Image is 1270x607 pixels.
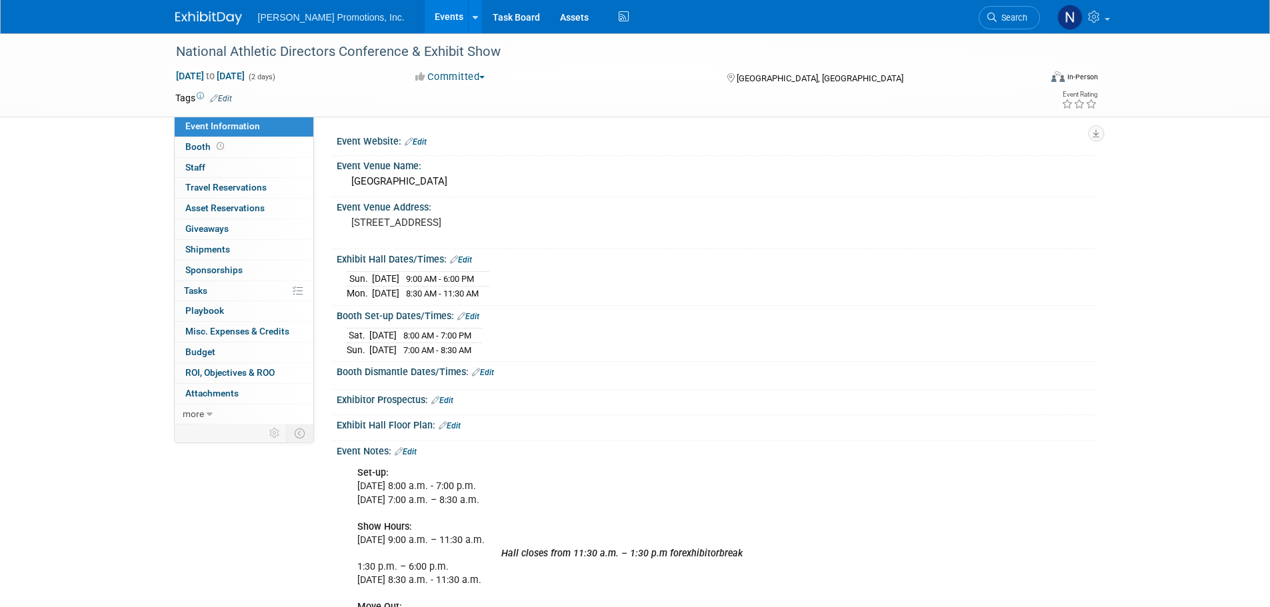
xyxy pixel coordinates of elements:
[431,396,453,405] a: Edit
[175,11,242,25] img: ExhibitDay
[175,158,313,178] a: Staff
[351,217,638,229] pre: [STREET_ADDRESS]
[185,305,224,316] span: Playbook
[347,287,372,301] td: Mon.
[337,249,1095,267] div: Exhibit Hall Dates/Times:
[286,424,313,442] td: Toggle Event Tabs
[185,265,243,275] span: Sponsorships
[171,40,1020,64] div: National Athletic Directors Conference & Exhibit Show
[175,137,313,157] a: Booth
[439,421,461,430] a: Edit
[185,326,289,336] span: Misc. Expenses & Credits
[247,73,275,81] span: (2 days)
[204,71,217,81] span: to
[185,141,227,152] span: Booth
[1057,5,1083,30] img: Nate Sallee
[337,390,1095,407] div: Exhibitor Prospectus:
[347,328,369,343] td: Sat.
[719,548,743,559] i: break
[337,197,1095,214] div: Event Venue Address:
[185,346,215,357] span: Budget
[961,69,1099,89] div: Event Format
[183,408,204,419] span: more
[337,156,1095,173] div: Event Venue Name:
[337,306,1095,323] div: Booth Set-up Dates/Times:
[501,548,682,559] i: Hall closes from 11:30 a.m. – 1:30 p.m for
[682,548,719,559] i: exhibitor
[347,272,372,287] td: Sun.
[175,363,313,383] a: ROI, Objectives & ROO
[175,91,232,105] td: Tags
[737,73,903,83] span: [GEOGRAPHIC_DATA], [GEOGRAPHIC_DATA]
[372,272,399,287] td: [DATE]
[405,137,427,147] a: Edit
[185,121,260,131] span: Event Information
[185,162,205,173] span: Staff
[175,322,313,342] a: Misc. Expenses & Credits
[175,117,313,137] a: Event Information
[403,345,471,355] span: 7:00 AM - 8:30 AM
[175,342,313,362] a: Budget
[263,424,287,442] td: Personalize Event Tab Strip
[175,281,313,301] a: Tasks
[184,285,207,296] span: Tasks
[185,244,230,255] span: Shipments
[337,131,1095,149] div: Event Website:
[214,141,227,151] span: Booth not reserved yet
[175,199,313,219] a: Asset Reservations
[337,362,1095,379] div: Booth Dismantle Dates/Times:
[406,289,479,299] span: 8:30 AM - 11:30 AM
[979,6,1040,29] a: Search
[1067,72,1098,82] div: In-Person
[185,223,229,234] span: Giveaways
[997,13,1027,23] span: Search
[175,178,313,198] a: Travel Reservations
[457,312,479,321] a: Edit
[369,328,397,343] td: [DATE]
[357,521,412,532] b: Show Hours:
[258,12,405,23] span: [PERSON_NAME] Promotions, Inc.
[185,367,275,378] span: ROI, Objectives & ROO
[175,404,313,424] a: more
[175,219,313,239] a: Giveaways
[472,368,494,377] a: Edit
[1061,91,1097,98] div: Event Rating
[175,70,245,82] span: [DATE] [DATE]
[185,182,267,193] span: Travel Reservations
[337,415,1095,432] div: Exhibit Hall Floor Plan:
[175,301,313,321] a: Playbook
[347,171,1085,192] div: [GEOGRAPHIC_DATA]
[403,330,471,340] span: 8:00 AM - 7:00 PM
[372,287,399,301] td: [DATE]
[347,342,369,356] td: Sun.
[411,70,490,84] button: Committed
[395,447,417,456] a: Edit
[369,342,397,356] td: [DATE]
[450,255,472,265] a: Edit
[337,441,1095,458] div: Event Notes:
[185,203,265,213] span: Asset Reservations
[175,240,313,260] a: Shipments
[210,94,232,103] a: Edit
[175,261,313,281] a: Sponsorships
[1051,71,1065,82] img: Format-Inperson.png
[357,467,389,478] b: Set-up:
[175,384,313,404] a: Attachments
[185,388,239,398] span: Attachments
[406,274,474,284] span: 9:00 AM - 6:00 PM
